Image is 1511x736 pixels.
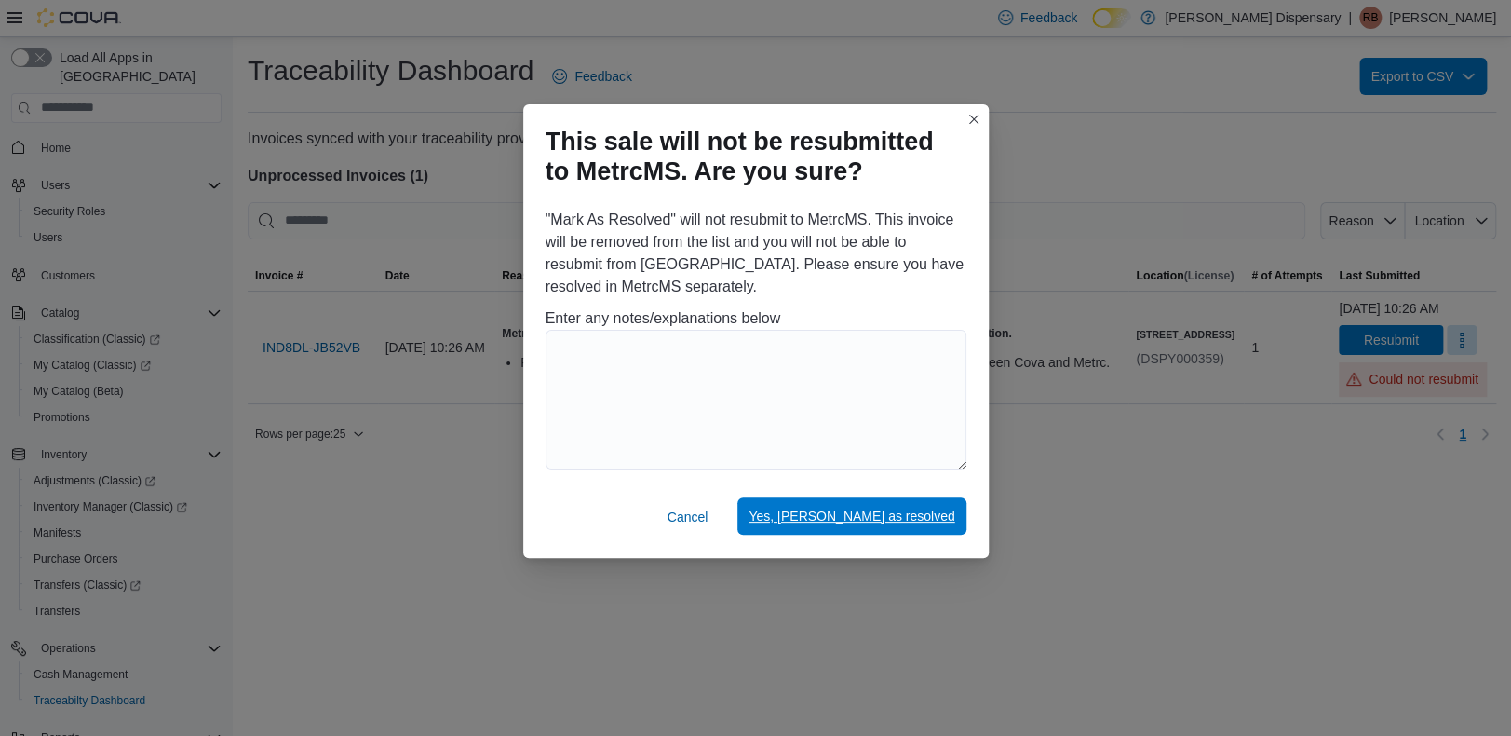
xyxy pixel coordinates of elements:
span: Yes, [PERSON_NAME] as resolved [749,507,954,525]
button: Cancel [653,498,723,536]
button: Closes this modal window [963,108,985,130]
button: Cancel [660,498,716,536]
div: Enter any notes/explanations below [546,307,966,476]
button: Yes, [PERSON_NAME] as resolved [737,497,965,535]
div: "Mark As Resolved" will not resubmit to MetrcMS. This invoice will be removed from the list and y... [546,209,966,476]
h1: This sale will not be resubmitted to MetrcMS. Are you sure? [546,127,951,186]
span: Cancel [668,508,708,526]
